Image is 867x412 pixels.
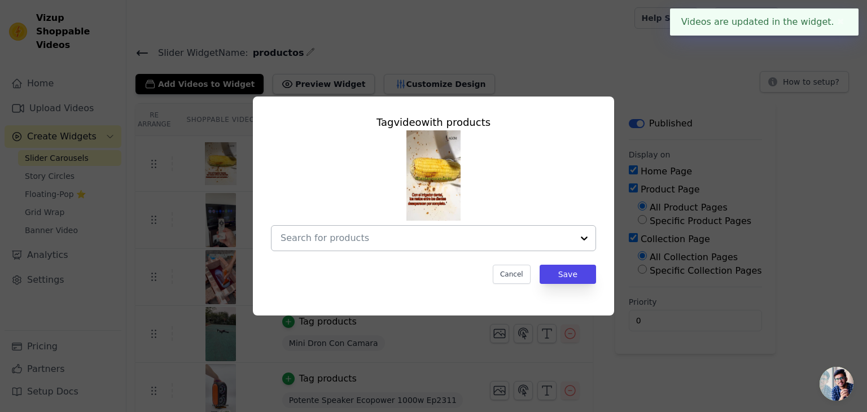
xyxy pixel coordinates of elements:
[271,115,596,130] div: Tag video with products
[820,367,853,401] a: Chat abierto
[834,15,847,29] button: Close
[670,8,859,36] div: Videos are updated in the widget.
[406,130,461,221] img: tn-96f25e89ed44414e8b69dd33791e03dc.png
[540,265,596,284] button: Save
[281,231,573,245] input: Search for products
[493,265,531,284] button: Cancel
